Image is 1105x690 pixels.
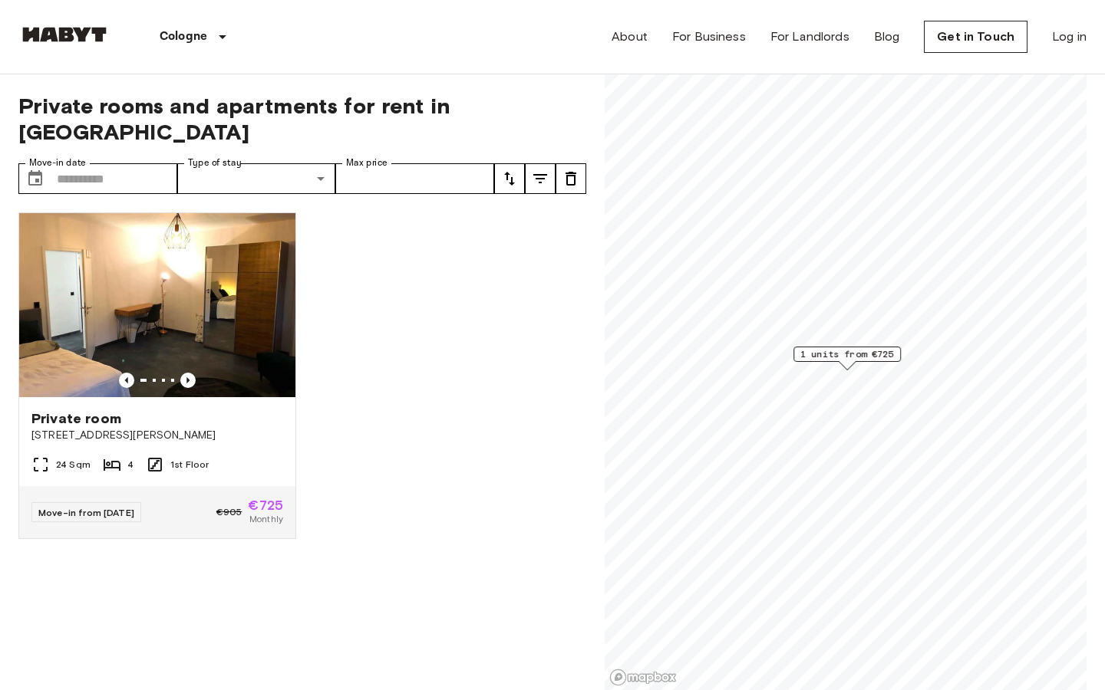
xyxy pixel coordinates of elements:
[874,28,900,46] a: Blog
[29,156,86,169] label: Move-in date
[494,163,525,194] button: tune
[793,347,901,370] div: Map marker
[18,27,110,42] img: Habyt
[180,373,196,388] button: Previous image
[38,507,134,518] span: Move-in from [DATE]
[170,458,209,472] span: 1st Floor
[188,156,242,169] label: Type of stay
[119,373,134,388] button: Previous image
[18,93,586,145] span: Private rooms and apartments for rent in [GEOGRAPHIC_DATA]
[556,163,586,194] button: tune
[216,505,242,519] span: €905
[800,347,894,361] span: 1 units from €725
[609,669,677,686] a: Mapbox logo
[672,28,746,46] a: For Business
[127,458,134,472] span: 4
[56,458,91,472] span: 24 Sqm
[525,163,556,194] button: tune
[18,212,296,539] a: Marketing picture of unit DE-07-004-002-04HFPrevious imagePrevious imagePrivate room[STREET_ADDRE...
[612,28,648,46] a: About
[346,156,388,169] label: Max price
[249,512,283,526] span: Monthly
[248,498,283,512] span: €725
[1052,28,1087,46] a: Log in
[31,409,121,428] span: Private room
[19,213,295,397] img: Marketing picture of unit DE-07-004-002-04HF
[31,428,283,443] span: [STREET_ADDRESS][PERSON_NAME]
[160,28,207,46] p: Cologne
[20,163,51,194] button: Choose date
[770,28,849,46] a: For Landlords
[924,21,1027,53] a: Get in Touch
